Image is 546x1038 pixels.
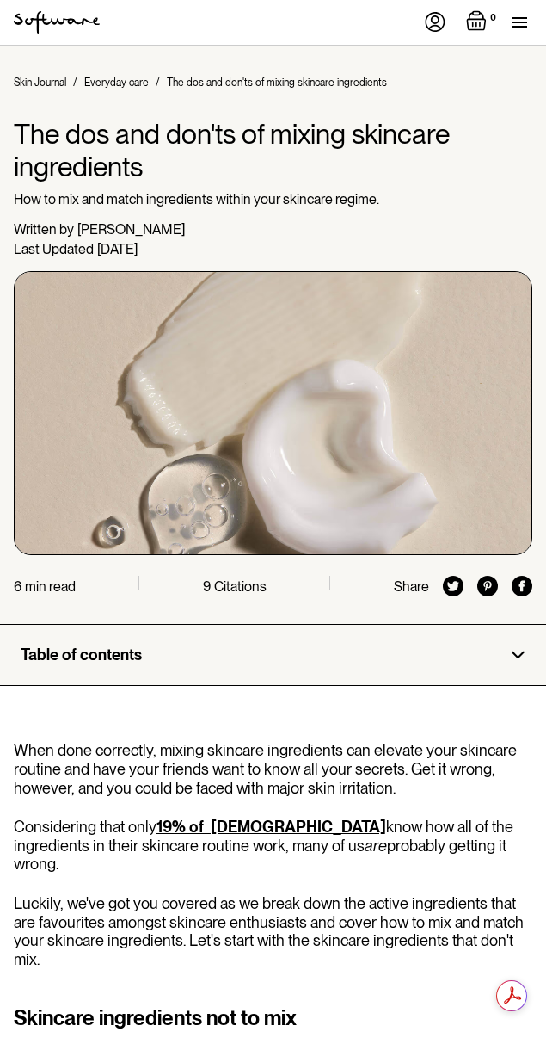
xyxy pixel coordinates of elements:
p: Luckily, we've got you covered as we break down the active ingredients that are favourites amongs... [14,894,532,968]
a: Skin Journal [14,77,66,89]
div: 0 [487,10,500,26]
img: Software Logo [14,11,100,34]
a: Everyday care [84,77,149,89]
a: home [14,11,100,34]
p: When done correctly, mixing skincare ingredients can elevate your skincare routine and have your ... [14,741,532,797]
a: 19% of [DEMOGRAPHIC_DATA] [156,818,386,836]
div: / [156,77,160,89]
img: pinterest icon [477,576,498,596]
div: The dos and don'ts of mixing skincare ingredients [167,77,387,89]
p: Considering that only know how all of the ingredients in their skincare routine work, many of us ... [14,818,532,874]
h1: The dos and don'ts of mixing skincare ingredients [14,118,532,184]
div: [DATE] [97,241,138,257]
div: / [73,77,77,89]
em: are [365,837,387,855]
div: Last Updated [14,241,94,257]
h2: Skincare ingredients not to mix [14,1003,532,1034]
div: 6 [14,578,21,595]
div: Share [394,578,429,595]
div: Table of contents [21,646,142,664]
img: facebook icon [512,576,532,596]
div: Written by [14,221,74,238]
img: twitter icon [443,576,463,596]
a: Open empty cart [466,10,500,34]
div: Citations [214,578,267,595]
p: How to mix and match ingredients within your skincare regime. [14,191,532,207]
div: min read [25,578,76,595]
div: 9 [203,578,211,595]
div: [PERSON_NAME] [77,221,185,238]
